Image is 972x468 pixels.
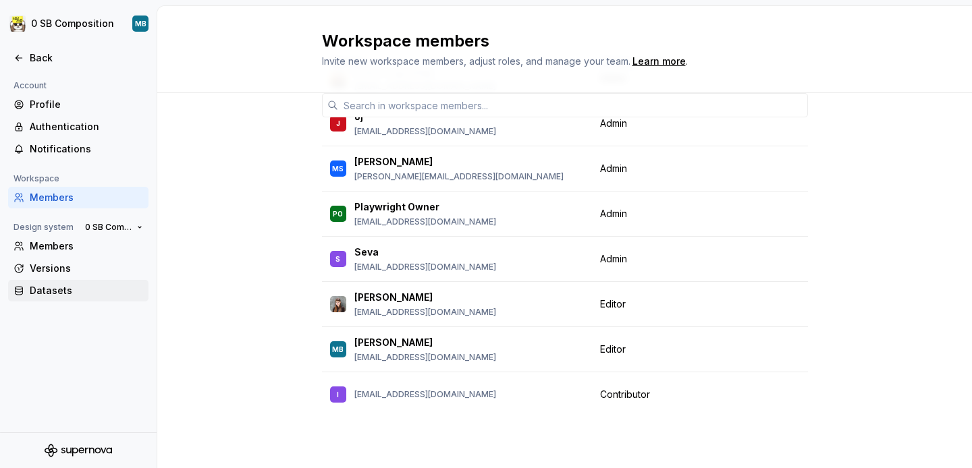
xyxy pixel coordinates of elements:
p: [PERSON_NAME] [354,336,433,349]
span: Admin [600,252,627,266]
svg: Supernova Logo [45,444,112,457]
div: Datasets [30,284,143,297]
div: Profile [30,98,143,111]
div: MB [332,343,344,356]
a: Back [8,47,148,69]
p: [PERSON_NAME] [354,291,433,304]
span: Editor [600,343,626,356]
span: 0 SB Composition [85,222,132,233]
div: Members [30,239,143,253]
div: Account [8,78,52,94]
p: [EMAIL_ADDRESS][DOMAIN_NAME] [354,389,496,400]
p: [EMAIL_ADDRESS][DOMAIN_NAME] [354,307,496,318]
img: 9b301c18-b215-45cf-b3a2-42cd8d0c7e0c.png [9,16,26,32]
p: [PERSON_NAME] [354,155,433,169]
div: Versions [30,262,143,275]
a: Notifications [8,138,148,160]
h2: Workspace members [322,30,792,52]
a: Profile [8,94,148,115]
p: [EMAIL_ADDRESS][DOMAIN_NAME] [354,216,496,227]
input: Search in workspace members... [338,93,808,117]
a: Datasets [8,280,148,301]
div: MS [332,162,344,175]
a: Members [8,235,148,257]
a: Versions [8,258,148,279]
div: Authentication [30,120,143,134]
span: Editor [600,297,626,311]
a: Learn more [632,55,686,68]
img: Aprile Elcich [330,296,346,312]
div: 0 SB Composition [31,17,114,30]
button: 0 SB CompositionMB [3,9,154,38]
div: PO [333,207,343,221]
div: Back [30,51,143,65]
p: [PERSON_NAME][EMAIL_ADDRESS][DOMAIN_NAME] [354,171,564,182]
p: Playwright Owner [354,200,439,214]
div: Design system [8,219,79,235]
span: Invite new workspace members, adjust roles, and manage your team. [322,55,630,67]
div: J [336,117,340,130]
p: [EMAIL_ADDRESS][DOMAIN_NAME] [354,352,496,363]
div: S [335,252,340,266]
p: [EMAIL_ADDRESS][DOMAIN_NAME] [354,126,496,137]
div: Workspace [8,171,65,187]
span: . [630,57,688,67]
p: [EMAIL_ADDRESS][DOMAIN_NAME] [354,262,496,272]
div: Notifications [30,142,143,156]
a: Authentication [8,116,148,138]
div: MB [135,18,146,29]
span: Admin [600,117,627,130]
p: Seva [354,245,379,259]
div: Members [30,191,143,204]
span: Admin [600,162,627,175]
span: Admin [600,207,627,221]
div: I [337,388,339,401]
a: Members [8,187,148,208]
span: Contributor [600,388,650,401]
